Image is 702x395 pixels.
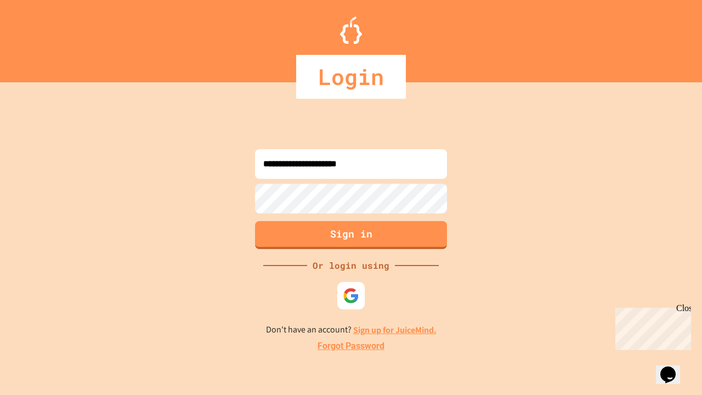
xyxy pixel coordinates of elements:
div: Or login using [307,259,395,272]
div: Login [296,55,406,99]
img: Logo.svg [340,16,362,44]
p: Don't have an account? [266,323,437,337]
a: Forgot Password [318,340,384,353]
div: Chat with us now!Close [4,4,76,70]
iframe: chat widget [656,351,691,384]
img: google-icon.svg [343,287,359,304]
button: Sign in [255,221,447,249]
a: Sign up for JuiceMind. [353,324,437,336]
iframe: chat widget [611,303,691,350]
